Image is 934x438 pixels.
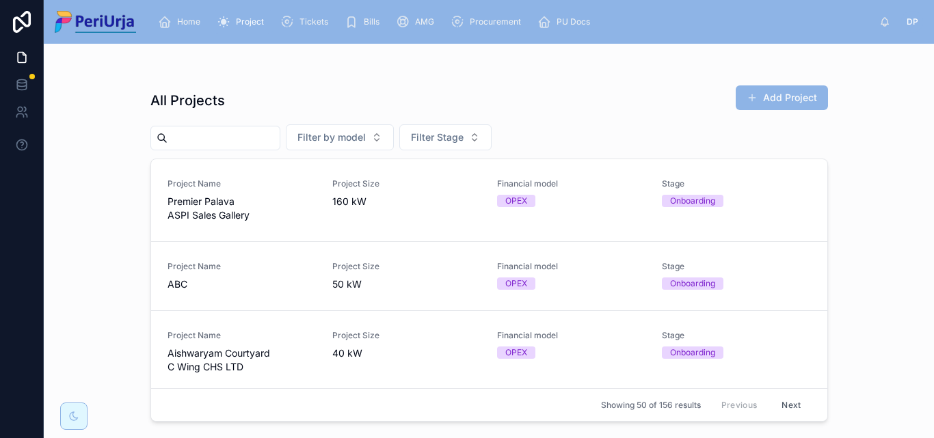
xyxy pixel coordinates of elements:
[341,10,389,34] a: Bills
[662,261,810,272] span: Stage
[392,10,444,34] a: AMG
[332,277,481,291] span: 50 kW
[276,10,338,34] a: Tickets
[670,277,715,290] div: Onboarding
[557,16,590,27] span: PU Docs
[505,195,527,207] div: OPEX
[168,346,316,374] span: Aishwaryam Courtyard C Wing CHS LTD
[736,85,828,110] button: Add Project
[670,195,715,207] div: Onboarding
[147,7,879,37] div: scrollable content
[670,346,715,359] div: Onboarding
[151,159,827,241] a: Project NamePremier Palava ASPI Sales GalleryProject Size160 kWFinancial modelOPEXStageOnboarding
[907,16,918,27] span: DP
[299,16,328,27] span: Tickets
[497,178,645,189] span: Financial model
[332,261,481,272] span: Project Size
[236,16,264,27] span: Project
[364,16,379,27] span: Bills
[177,16,200,27] span: Home
[332,178,481,189] span: Project Size
[411,131,464,144] span: Filter Stage
[601,400,701,411] span: Showing 50 of 156 results
[505,346,527,359] div: OPEX
[154,10,210,34] a: Home
[497,261,645,272] span: Financial model
[55,11,136,33] img: App logo
[168,330,316,341] span: Project Name
[505,277,527,290] div: OPEX
[332,330,481,341] span: Project Size
[168,261,316,272] span: Project Name
[533,10,600,34] a: PU Docs
[332,195,481,208] span: 160 kW
[662,178,810,189] span: Stage
[213,10,273,34] a: Project
[151,310,827,393] a: Project NameAishwaryam Courtyard C Wing CHS LTDProject Size40 kWFinancial modelOPEXStageOnboarding
[399,124,492,150] button: Select Button
[497,330,645,341] span: Financial model
[297,131,366,144] span: Filter by model
[415,16,434,27] span: AMG
[168,277,316,291] span: ABC
[470,16,521,27] span: Procurement
[168,195,316,222] span: Premier Palava ASPI Sales Gallery
[446,10,531,34] a: Procurement
[772,394,810,415] button: Next
[662,330,810,341] span: Stage
[168,178,316,189] span: Project Name
[332,346,481,360] span: 40 kW
[286,124,394,150] button: Select Button
[150,91,225,110] h1: All Projects
[151,241,827,310] a: Project NameABCProject Size50 kWFinancial modelOPEXStageOnboarding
